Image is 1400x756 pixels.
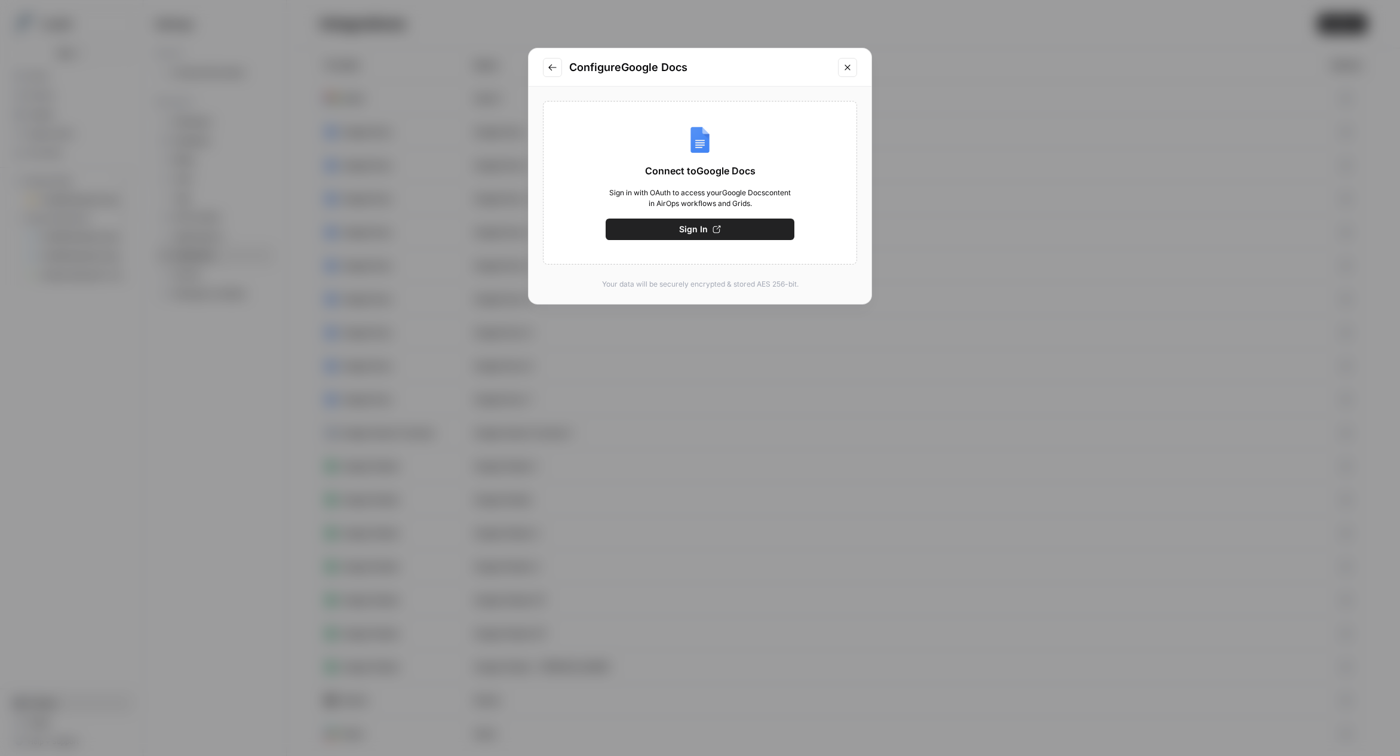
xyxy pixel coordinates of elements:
[838,58,857,77] button: Close modal
[679,223,708,235] span: Sign In
[569,59,831,76] h2: Configure Google Docs
[606,188,794,209] span: Sign in with OAuth to access your Google Docs content in AirOps workflows and Grids.
[606,219,794,240] button: Sign In
[543,279,857,290] p: Your data will be securely encrypted & stored AES 256-bit.
[543,58,562,77] button: Go to previous step
[645,164,756,178] span: Connect to Google Docs
[686,125,714,154] img: Google Docs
